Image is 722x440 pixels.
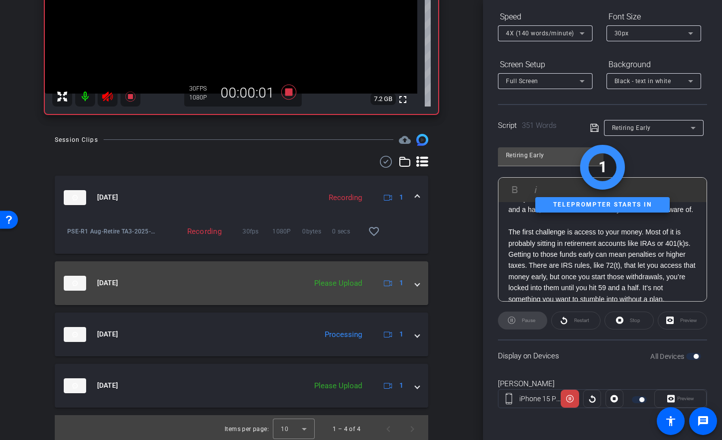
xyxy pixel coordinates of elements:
div: Font Size [606,8,701,25]
span: 1080P [272,226,302,236]
span: Destinations for your clips [399,134,411,146]
div: 00:00:01 [214,85,281,102]
span: Retiring Early [612,124,651,131]
mat-icon: accessibility [665,415,677,427]
div: Script [498,120,576,131]
mat-expansion-panel-header: thumb-nail[DATE]Please Upload1 [55,364,428,408]
div: [PERSON_NAME] [498,378,707,390]
span: 30fps [242,226,272,236]
span: 1 [399,278,403,288]
span: PSE-R1 Aug-Retire TA3-2025-09-19-11-31-18-784-0 [67,226,155,236]
div: Processing [320,329,367,340]
img: thumb-nail [64,327,86,342]
span: [DATE] [97,192,118,203]
div: 1080P [189,94,214,102]
div: Please Upload [309,380,367,392]
div: Display on Devices [498,339,707,372]
span: 351 Words [522,121,557,130]
mat-icon: fullscreen [397,94,409,106]
mat-icon: cloud_upload [399,134,411,146]
label: All Devices [650,351,686,361]
span: FPS [196,85,207,92]
p: The first challenge is access to your money. Most of it is probably sitting in retirement account... [508,226,697,305]
div: Please Upload [309,278,367,289]
div: thumb-nail[DATE]Recording1 [55,220,428,254]
div: Teleprompter starts in [535,197,670,213]
span: 7.2 GB [370,93,396,105]
span: [DATE] [97,380,118,391]
div: 30 [189,85,214,93]
mat-expansion-panel-header: thumb-nail[DATE]Processing1 [55,313,428,356]
div: 1 [599,156,607,178]
div: 1 – 4 of 4 [333,424,361,434]
span: 1 [399,329,403,339]
mat-icon: message [697,415,709,427]
span: 4X (140 words/minute) [506,30,574,37]
span: 1 [399,380,403,391]
img: Session clips [416,134,428,146]
div: Background [606,56,701,73]
span: 1 [399,192,403,203]
button: Italic (⌘I) [526,180,545,200]
div: Speed [498,8,593,25]
span: 0 secs [332,226,362,236]
span: 0bytes [302,226,332,236]
img: thumb-nail [64,378,86,393]
img: thumb-nail [64,190,86,205]
mat-expansion-panel-header: thumb-nail[DATE]Please Upload1 [55,261,428,305]
span: Full Screen [506,78,538,85]
span: [DATE] [97,329,118,339]
div: Recording [155,226,227,236]
div: Session Clips [55,135,98,145]
mat-icon: favorite_border [368,225,380,237]
div: Items per page: [225,424,269,434]
img: thumb-nail [64,276,86,291]
div: iPhone 15 Pro [519,394,561,404]
div: Recording [324,192,367,204]
span: [DATE] [97,278,118,288]
span: Black - text in white [614,78,671,85]
div: Screen Setup [498,56,593,73]
span: 30px [614,30,629,37]
mat-expansion-panel-header: thumb-nail[DATE]Recording1 [55,176,428,220]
